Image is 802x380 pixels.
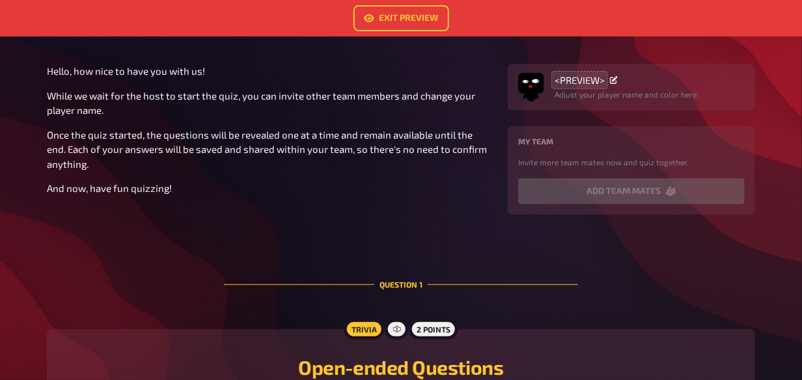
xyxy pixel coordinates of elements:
[47,64,492,79] p: Hello, how nice to have you with us!
[518,137,745,146] h4: My team
[47,128,492,172] p: Once the quiz started, the questions will be revealed one at a time and remain available until th...
[344,319,385,340] div: Trivia
[224,247,578,321] div: Question 1
[518,74,544,100] button: Avatar
[555,88,698,100] p: Adjust your player name and color here.
[409,319,458,340] div: 2 points
[518,70,544,96] img: Avatar
[555,74,605,86] span: <PREVIEW>
[353,5,449,31] a: Exit Preview
[62,355,740,379] h2: Open-ended Questions
[47,88,492,118] p: While we wait for the host to start the quiz, you can invite other team members and change your p...
[518,156,745,168] p: Invite more team mates now and quiz together.
[518,178,745,204] button: add team mates
[47,181,492,196] p: And now, have fun quizzing!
